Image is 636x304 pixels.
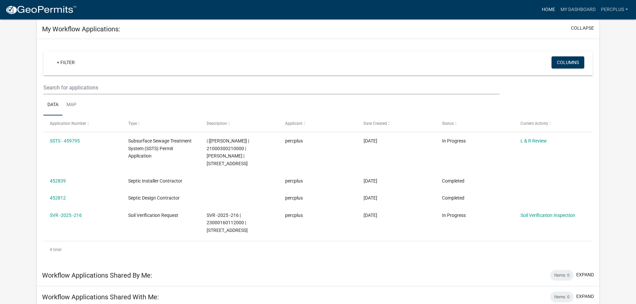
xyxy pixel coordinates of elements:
span: 07/21/2025 [364,195,377,201]
a: percplus [598,3,631,16]
span: Applicant [285,121,302,126]
span: Soil Verification Request [128,213,178,218]
span: Application Number [50,121,86,126]
h5: My Workflow Applications: [42,25,120,33]
span: | [Brittany Tollefson] | 21000300210000 | DYLAN SATHER | 11657 CO HWY 59 [207,138,249,166]
span: Current Activity [520,121,548,126]
span: Date Created [364,121,387,126]
button: collapse [571,25,594,32]
span: SVR -2025 -216 | 23000160112000 | 54684 CO HWY 40 [207,213,248,233]
a: SVR -2025 -216 [50,213,82,218]
div: Items: 0 [550,292,574,302]
datatable-header-cell: Application Number [43,115,122,131]
a: Map [62,94,80,116]
button: Columns [552,56,584,68]
input: Search for applications [43,81,499,94]
a: L & R Review [520,138,547,143]
span: percplus [285,178,303,184]
span: In Progress [442,138,466,143]
div: Items: 0 [550,270,574,281]
datatable-header-cell: Status [435,115,514,131]
a: Home [539,3,558,16]
a: Data [43,94,62,116]
button: expand [576,271,594,278]
span: Completed [442,178,464,184]
button: expand [576,293,594,300]
span: 07/21/2025 [364,178,377,184]
datatable-header-cell: Applicant [279,115,357,131]
a: Soil Verification Inspection [520,213,575,218]
span: 07/21/2025 [364,213,377,218]
span: Description [207,121,227,126]
span: In Progress [442,213,466,218]
span: Subsurface Sewage Treatment System (SSTS) Permit Application [128,138,192,159]
span: percplus [285,213,303,218]
span: percplus [285,138,303,143]
h5: Workflow Applications Shared By Me: [42,271,152,279]
datatable-header-cell: Description [200,115,279,131]
a: 452812 [50,195,66,201]
span: Type [128,121,137,126]
a: 452839 [50,178,66,184]
datatable-header-cell: Type [122,115,200,131]
span: Status [442,121,454,126]
a: My Dashboard [558,3,598,16]
div: 4 total [43,241,593,258]
a: SSTS - 459795 [50,138,80,143]
span: Completed [442,195,464,201]
span: Septic Design Contractor [128,195,180,201]
span: Septic Installer Contractor [128,178,182,184]
span: 08/06/2025 [364,138,377,143]
a: + Filter [51,56,80,68]
div: collapse [37,39,599,265]
datatable-header-cell: Current Activity [514,115,592,131]
h5: Workflow Applications Shared With Me: [42,293,159,301]
span: percplus [285,195,303,201]
datatable-header-cell: Date Created [357,115,436,131]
